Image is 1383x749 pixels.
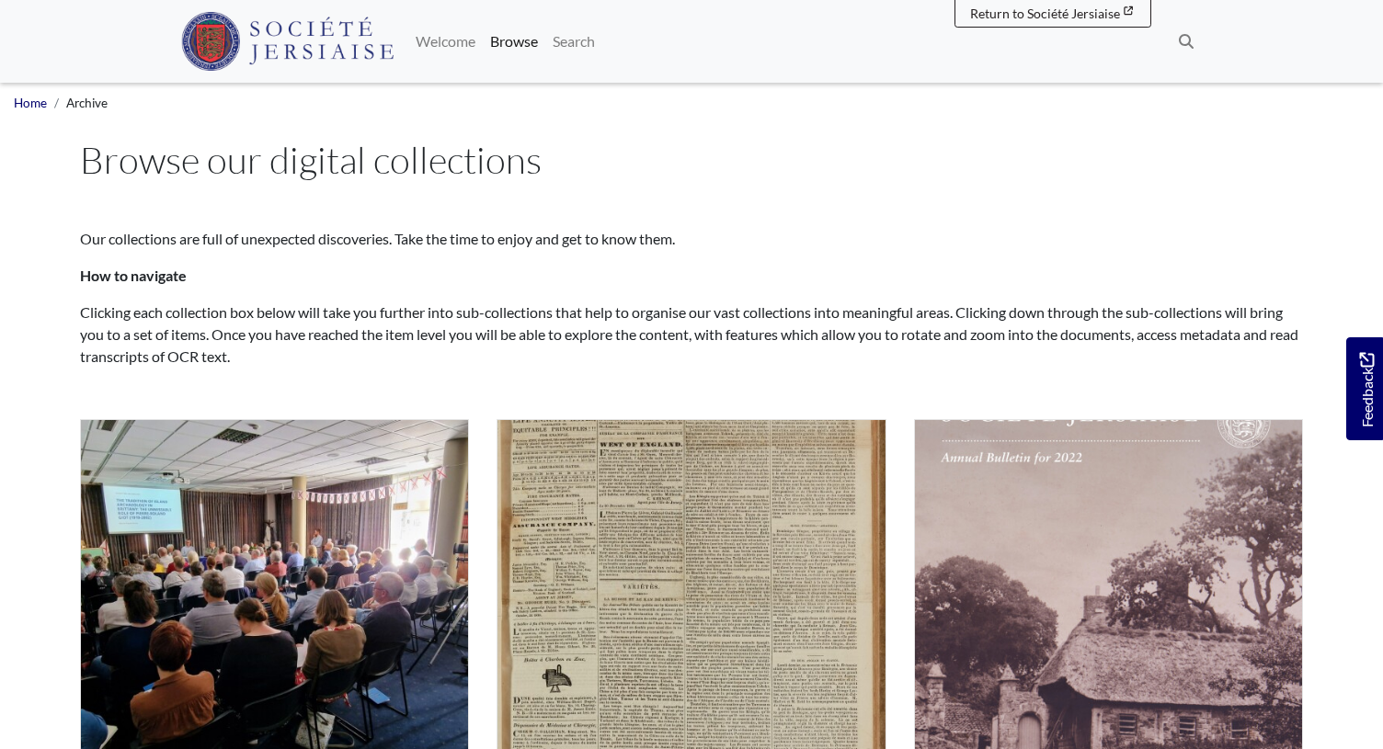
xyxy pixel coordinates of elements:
span: Archive [66,96,108,110]
a: Search [545,23,602,60]
span: Feedback [1355,352,1377,426]
a: Would you like to provide feedback? [1346,337,1383,440]
span: Return to Société Jersiaise [970,6,1120,21]
h1: Browse our digital collections [80,138,1303,182]
a: Browse [483,23,545,60]
img: Société Jersiaise [181,12,394,71]
strong: How to navigate [80,267,187,284]
a: Société Jersiaise logo [181,7,394,75]
p: Clicking each collection box below will take you further into sub-collections that help to organi... [80,301,1303,368]
p: Our collections are full of unexpected discoveries. Take the time to enjoy and get to know them. [80,228,1303,250]
a: Welcome [408,23,483,60]
a: Home [14,96,47,110]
